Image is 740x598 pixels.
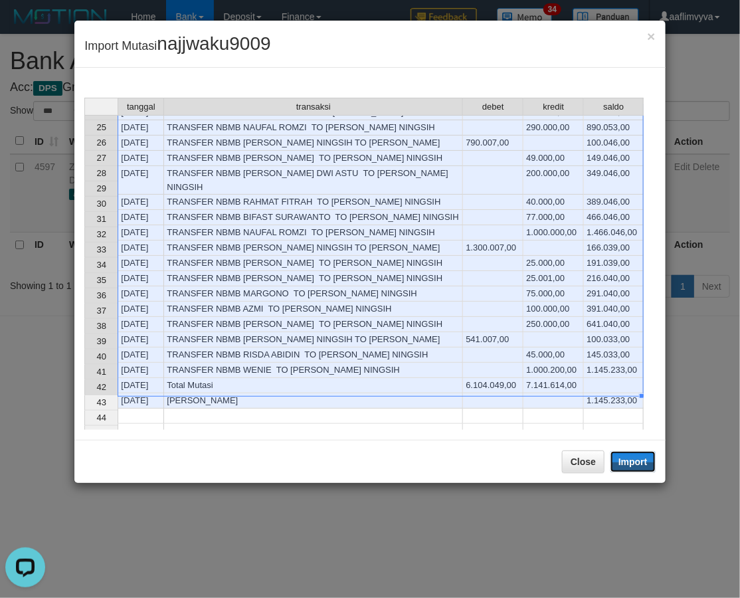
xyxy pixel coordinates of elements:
[118,241,164,256] td: [DATE]
[97,306,106,316] span: 37
[118,286,164,302] td: [DATE]
[157,33,270,54] span: najjwaku9009
[97,413,106,423] span: 44
[523,302,584,317] td: 100.000,00
[97,229,106,239] span: 32
[523,225,584,241] td: 1.000.000,00
[164,332,463,348] td: TRANSFER NBMB [PERSON_NAME] NINGSIH TO [PERSON_NAME]
[97,168,106,178] span: 28
[523,195,584,210] td: 40.000,00
[164,195,463,210] td: TRANSFER NBMB RAHMAT FITRAH TO [PERSON_NAME] NINGSIH
[584,241,644,256] td: 166.039,00
[118,393,164,409] td: [DATE]
[118,348,164,363] td: [DATE]
[647,29,655,44] span: ×
[584,195,644,210] td: 389.046,00
[523,166,584,195] td: 200.000,00
[164,302,463,317] td: TRANSFER NBMB AZMI TO [PERSON_NAME] NINGSIH
[97,153,106,163] span: 27
[647,29,655,43] button: Close
[296,102,331,112] span: transaksi
[118,136,164,151] td: [DATE]
[118,120,164,136] td: [DATE]
[84,98,118,116] th: Select whole grid
[523,378,584,393] td: 7.141.614,00
[584,348,644,363] td: 145.033,00
[523,363,584,378] td: 1.000.200,00
[118,256,164,271] td: [DATE]
[97,138,106,148] span: 26
[463,378,523,393] td: 6.104.049,00
[97,321,106,331] span: 38
[164,166,463,195] td: TRANSFER NBMB [PERSON_NAME] DWI ASTU TO [PERSON_NAME] NINGSIH
[164,241,463,256] td: TRANSFER NBMB [PERSON_NAME] NINGSIH TO [PERSON_NAME]
[164,225,463,241] td: TRANSFER NBMB NAUFAL ROMZI TO [PERSON_NAME] NINGSIH
[164,271,463,286] td: TRANSFER NBMB [PERSON_NAME] TO [PERSON_NAME] NINGSIH
[584,210,644,225] td: 466.046,00
[97,336,106,346] span: 39
[97,275,106,285] span: 35
[97,214,106,224] span: 31
[118,225,164,241] td: [DATE]
[463,136,523,151] td: 790.007,00
[164,120,463,136] td: TRANSFER NBMB NAUFAL ROMZI TO [PERSON_NAME] NINGSIH
[164,393,463,409] td: [PERSON_NAME]
[584,363,644,378] td: 1.145.233,00
[97,382,106,392] span: 42
[164,256,463,271] td: TRANSFER NBMB [PERSON_NAME] TO [PERSON_NAME] NINGSIH
[584,225,644,241] td: 1.466.046,00
[523,286,584,302] td: 75.000,00
[164,348,463,363] td: TRANSFER NBMB RISDA ABIDIN TO [PERSON_NAME] NINGSIH
[584,271,644,286] td: 216.040,00
[97,199,106,209] span: 30
[584,317,644,332] td: 641.040,00
[97,245,106,254] span: 33
[5,5,45,45] button: Open LiveChat chat widget
[463,332,523,348] td: 541.007,00
[584,166,644,195] td: 349.046,00
[164,317,463,332] td: TRANSFER NBMB [PERSON_NAME] TO [PERSON_NAME] NINGSIH
[164,363,463,378] td: TRANSFER NBMB WENIE TO [PERSON_NAME] NINGSIH
[482,102,504,112] span: debet
[610,451,656,472] button: Import
[164,378,463,393] td: Total Mutasi
[84,39,270,52] span: Import Mutasi
[127,102,155,112] span: tanggal
[118,317,164,332] td: [DATE]
[164,286,463,302] td: TRANSFER NBMB MARGONO TO [PERSON_NAME] NINGSIH
[523,210,584,225] td: 77.000,00
[118,151,164,166] td: [DATE]
[523,271,584,286] td: 25.001,00
[584,256,644,271] td: 191.039,00
[164,136,463,151] td: TRANSFER NBMB [PERSON_NAME] NINGSIH TO [PERSON_NAME]
[164,210,463,225] td: TRANSFER NBMB BIFAST SURAWANTO TO [PERSON_NAME] NINGSIH
[118,302,164,317] td: [DATE]
[584,302,644,317] td: 391.040,00
[97,260,106,270] span: 34
[584,286,644,302] td: 291.040,00
[97,183,106,193] span: 29
[523,151,584,166] td: 49.000,00
[584,332,644,348] td: 100.033,00
[97,397,106,407] span: 43
[97,428,106,438] span: 45
[584,136,644,151] td: 100.046,00
[118,332,164,348] td: [DATE]
[603,102,624,112] span: saldo
[97,351,106,361] span: 40
[118,271,164,286] td: [DATE]
[584,120,644,136] td: 890.053,00
[463,241,523,256] td: 1.300.007,00
[584,151,644,166] td: 149.046,00
[562,450,604,473] button: Close
[118,378,164,393] td: [DATE]
[164,151,463,166] td: TRANSFER NBMB [PERSON_NAME] TO [PERSON_NAME] NINGSIH
[523,317,584,332] td: 250.000,00
[523,348,584,363] td: 45.000,00
[97,290,106,300] span: 36
[523,120,584,136] td: 290.000,00
[118,363,164,378] td: [DATE]
[584,393,644,409] td: 1.145.233,00
[523,256,584,271] td: 25.000,00
[543,102,565,112] span: kredit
